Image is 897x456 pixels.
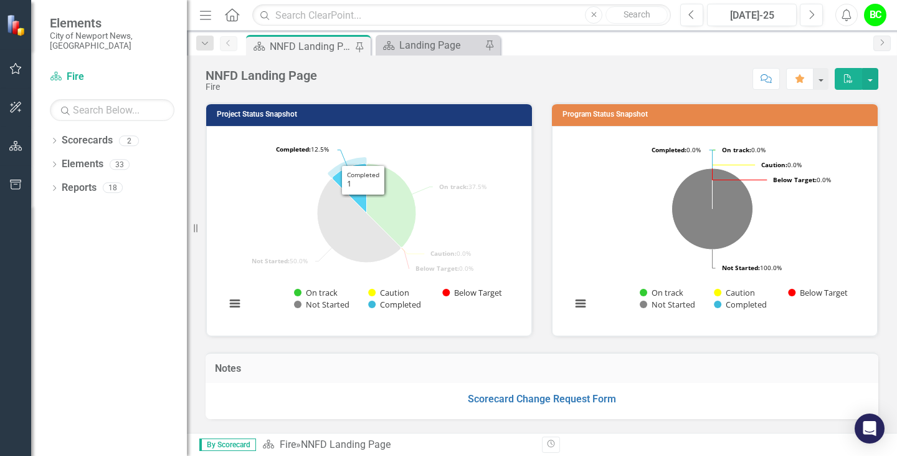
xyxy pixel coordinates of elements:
[50,70,174,84] a: Fire
[439,182,486,191] text: 37.5%
[119,135,139,146] div: 2
[226,295,244,313] button: View chart menu, Chart
[294,287,338,298] button: Show On track
[415,264,459,273] tspan: Below Target:
[439,182,468,191] tspan: On track:
[215,363,869,374] h3: Notes
[280,439,296,450] a: Fire
[103,183,123,193] div: 18
[714,299,767,310] button: Show Completed
[62,181,97,195] a: Reports
[276,145,329,153] text: 12.5%
[773,175,817,184] tspan: Below Target:
[50,31,174,51] small: City of Newport News, [GEOGRAPHIC_DATA]
[562,110,871,119] h3: Program Status Snapshot
[722,263,760,272] tspan: Not Started:
[219,136,514,323] svg: Interactive chart
[206,69,317,82] div: NNFD Landing Page
[252,256,290,265] tspan: Not Started:
[62,133,113,148] a: Scorecards
[430,249,471,258] text: 0.0%
[219,136,519,323] div: Chart. Highcharts interactive chart.
[6,14,28,36] img: ClearPoint Strategy
[855,414,885,444] div: Open Intercom Messenger
[317,179,401,263] path: Not Started, 4.
[252,256,308,265] text: 50.0%
[368,299,421,310] button: Show Completed
[379,37,482,53] a: Landing Page
[624,9,650,19] span: Search
[707,4,797,26] button: [DATE]-25
[270,39,352,54] div: NNFD Landing Page
[722,145,751,154] tspan: On track:
[415,264,473,273] text: 0.0%
[565,136,860,323] svg: Interactive chart
[722,145,766,154] text: 0.0%
[773,175,831,184] text: 0.0%
[640,287,683,298] button: Show On track
[761,160,787,169] tspan: Caution:
[711,8,792,23] div: [DATE]-25
[714,287,755,298] button: Show Caution
[217,110,526,119] h3: Project Status Snapshot
[367,213,402,248] path: Below Target, 0.
[565,136,865,323] div: Chart. Highcharts interactive chart.
[652,145,701,154] text: 0.0%
[572,295,589,313] button: View chart menu, Chart
[366,163,416,247] path: On track, 3.
[652,145,686,154] tspan: Completed:
[442,287,503,298] button: Show Below Target
[788,287,848,298] button: Show Below Target
[199,439,256,451] span: By Scorecard
[468,393,616,405] a: Scorecard Change Request Form
[640,299,695,310] button: Show Not Started
[62,157,103,172] a: Elements
[605,6,668,24] button: Search
[50,99,174,121] input: Search Below...
[722,263,782,272] text: 100.0%
[333,163,367,213] path: Completed, 1.
[252,4,671,26] input: Search ClearPoint...
[294,299,349,310] button: Show Not Started
[50,16,174,31] span: Elements
[110,159,130,170] div: 33
[430,249,457,258] tspan: Caution:
[206,82,317,92] div: Fire
[368,287,409,298] button: Show Caution
[864,4,886,26] button: BC
[399,37,482,53] div: Landing Page
[276,145,311,153] tspan: Completed:
[761,160,802,169] text: 0.0%
[262,438,533,452] div: »
[301,439,391,450] div: NNFD Landing Page
[672,168,753,250] path: Not Started, 4.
